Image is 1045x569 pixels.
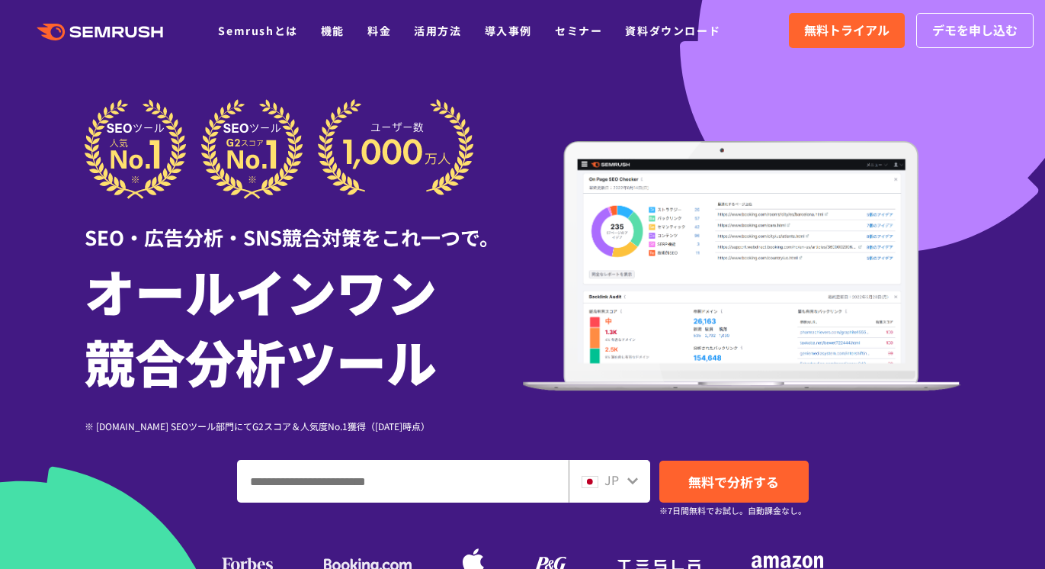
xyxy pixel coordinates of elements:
a: 無料で分析する [659,461,809,503]
a: 活用方法 [414,23,461,38]
input: ドメイン、キーワードまたはURLを入力してください [238,461,568,502]
span: 無料で分析する [688,472,779,491]
a: 無料トライアル [789,13,905,48]
a: 導入事例 [485,23,532,38]
small: ※7日間無料でお試し。自動課金なし。 [659,503,806,518]
a: セミナー [555,23,602,38]
div: ※ [DOMAIN_NAME] SEOツール部門にてG2スコア＆人気度No.1獲得（[DATE]時点） [85,419,523,433]
div: SEO・広告分析・SNS競合対策をこれ一つで。 [85,199,523,252]
span: 無料トライアル [804,21,890,40]
span: デモを申し込む [932,21,1018,40]
a: 料金 [367,23,391,38]
a: 機能 [321,23,345,38]
a: 資料ダウンロード [625,23,720,38]
a: デモを申し込む [916,13,1034,48]
a: Semrushとは [218,23,297,38]
h1: オールインワン 競合分析ツール [85,256,523,396]
span: JP [604,471,619,489]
